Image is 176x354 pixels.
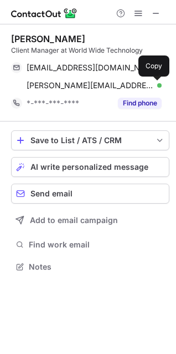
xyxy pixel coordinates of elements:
button: AI write personalized message [11,157,169,177]
button: Notes [11,259,169,275]
div: [PERSON_NAME] [11,33,85,44]
span: [EMAIL_ADDRESS][DOMAIN_NAME] [27,63,153,73]
div: Save to List / ATS / CRM [30,136,150,145]
button: Send email [11,184,169,204]
button: Add to email campaign [11,210,169,230]
span: Find work email [29,240,165,250]
button: Find work email [11,237,169,252]
div: Client Manager at World Wide Technology [11,45,169,55]
button: Reveal Button [118,98,162,109]
img: ContactOut v5.3.10 [11,7,77,20]
span: [PERSON_NAME][EMAIL_ADDRESS][PERSON_NAME][DOMAIN_NAME] [27,80,153,90]
button: save-profile-one-click [11,130,169,150]
span: Send email [30,189,73,198]
span: Add to email campaign [30,216,118,225]
span: AI write personalized message [30,163,148,171]
span: Notes [29,262,165,272]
